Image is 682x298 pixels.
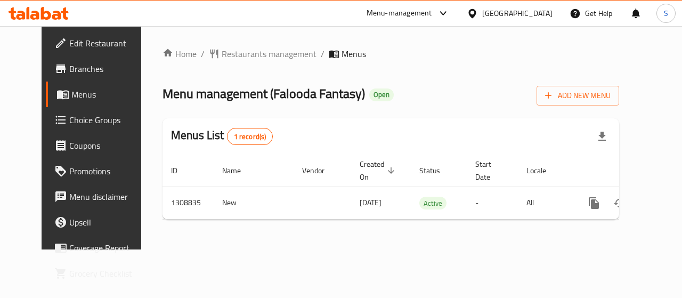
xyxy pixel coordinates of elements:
[367,7,432,20] div: Menu-management
[518,187,573,219] td: All
[360,158,398,183] span: Created On
[419,164,454,177] span: Status
[46,107,156,133] a: Choice Groups
[342,47,366,60] span: Menus
[545,89,611,102] span: Add New Menu
[201,47,205,60] li: /
[69,190,147,203] span: Menu disclaimer
[369,88,394,101] div: Open
[69,267,147,280] span: Grocery Checklist
[171,164,191,177] span: ID
[369,90,394,99] span: Open
[46,82,156,107] a: Menus
[46,184,156,210] a: Menu disclaimer
[69,241,147,254] span: Coverage Report
[46,56,156,82] a: Branches
[69,114,147,126] span: Choice Groups
[214,187,294,219] td: New
[163,47,197,60] a: Home
[222,47,316,60] span: Restaurants management
[475,158,505,183] span: Start Date
[664,7,668,19] span: S
[46,210,156,235] a: Upsell
[222,164,255,177] span: Name
[163,47,619,60] nav: breadcrumb
[46,261,156,286] a: Grocery Checklist
[482,7,553,19] div: [GEOGRAPHIC_DATA]
[69,37,147,50] span: Edit Restaurant
[163,187,214,219] td: 1308835
[227,128,273,145] div: Total records count
[537,86,619,106] button: Add New Menu
[209,47,316,60] a: Restaurants management
[163,82,365,106] span: Menu management ( Falooda Fantasy )
[419,197,446,210] span: Active
[69,165,147,178] span: Promotions
[46,30,156,56] a: Edit Restaurant
[171,127,273,145] h2: Menus List
[302,164,338,177] span: Vendor
[46,133,156,158] a: Coupons
[607,190,632,216] button: Change Status
[589,124,615,149] div: Export file
[46,158,156,184] a: Promotions
[467,187,518,219] td: -
[69,139,147,152] span: Coupons
[360,196,381,210] span: [DATE]
[581,190,607,216] button: more
[526,164,560,177] span: Locale
[46,235,156,261] a: Coverage Report
[69,216,147,229] span: Upsell
[228,132,273,142] span: 1 record(s)
[71,88,147,101] span: Menus
[69,62,147,75] span: Branches
[321,47,324,60] li: /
